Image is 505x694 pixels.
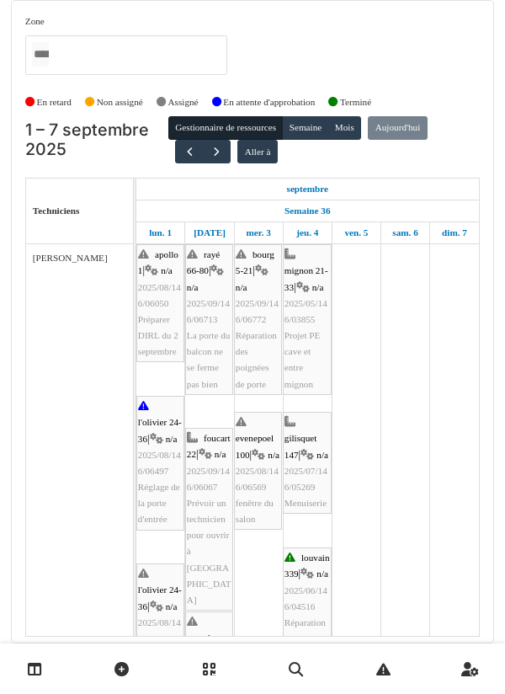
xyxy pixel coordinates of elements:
span: Réparation châssis [284,617,326,643]
span: n/a [215,449,226,459]
label: Terminé [340,95,371,109]
span: Prévoir un technicien pour ouvrir à [GEOGRAPHIC_DATA] [187,498,231,605]
a: 1 septembre 2025 [145,222,176,243]
button: Gestionnaire de ressources [168,116,283,140]
span: Préparer DIRL du 2 septembre [138,314,178,356]
span: l'olivier 24-36 [138,585,182,611]
label: Assigné [168,95,199,109]
span: 2025/07/146/05269 [284,466,327,492]
span: foucart 22 [187,433,231,459]
button: Précédent [175,140,203,164]
span: 2025/06/146/04516 [284,585,327,611]
span: progrès 287 [187,633,215,659]
div: | [284,550,330,647]
span: 2025/08/146/06497 [138,450,181,476]
label: En attente d'approbation [223,95,315,109]
span: 2025/09/146/06067 [187,466,230,492]
span: n/a [236,282,247,292]
span: n/a [166,434,178,444]
label: Non assigné [97,95,143,109]
span: n/a [316,450,328,460]
a: 3 septembre 2025 [242,222,274,243]
span: [PERSON_NAME] [33,253,108,263]
a: 1 septembre 2025 [283,179,333,200]
span: Menuiserie [284,498,327,508]
span: 2025/05/146/03855 [284,298,327,324]
span: 2025/09/146/06713 [187,298,230,324]
div: | [138,398,183,528]
a: 5 septembre 2025 [340,222,372,243]
button: Aujourd'hui [368,116,427,140]
label: Zone [25,14,45,29]
a: 7 septembre 2025 [438,222,471,243]
span: apollo 1 [138,249,178,275]
h2: 1 – 7 septembre 2025 [25,120,168,160]
span: n/a [161,265,173,275]
div: | [138,247,183,360]
a: Semaine 36 [280,200,334,222]
button: Semaine [282,116,328,140]
span: Réparation des poignées de porte [236,330,277,389]
span: louvain 339 [284,553,330,579]
div: | [284,414,330,511]
a: 6 septembre 2025 [388,222,422,243]
a: 2 septembre 2025 [189,222,230,243]
div: | [236,247,280,392]
div: | [284,247,330,392]
span: 2025/08/146/06050 [138,282,181,308]
span: 2025/09/146/06772 [236,298,279,324]
span: rayé 66-80 [187,249,220,275]
span: fenêtre du salon [236,498,274,524]
span: Techniciens [33,206,80,216]
span: La porte du balcon ne se ferme pas bien [187,330,231,389]
span: n/a [187,282,199,292]
span: l'olivier 24-36 [138,417,182,443]
span: n/a [166,601,178,611]
label: En retard [37,95,72,109]
div: | [187,430,231,608]
span: n/a [316,569,328,579]
span: n/a [312,282,324,292]
span: evenepoel 100 [236,433,274,459]
span: 2025/08/146/06569 [236,466,279,492]
span: bourg 5-21 [236,249,274,275]
button: Suivant [203,140,231,164]
button: Mois [327,116,361,140]
button: Aller à [237,140,277,163]
a: 4 septembre 2025 [292,222,322,243]
span: n/a [268,450,279,460]
div: | [187,247,231,392]
div: | [236,414,280,527]
span: 2025/08/146/06497 [138,617,181,643]
input: Tous [32,42,49,67]
span: mignon 21-33 [284,265,328,291]
span: gilisquet 147 [284,433,317,459]
span: Projet PE cave et entre mignon [284,330,321,389]
span: Réglage de la porte d'entrée [138,482,180,524]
